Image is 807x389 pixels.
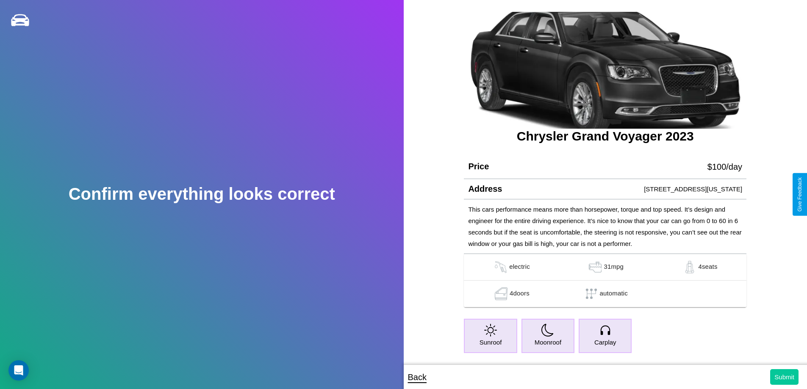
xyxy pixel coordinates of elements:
p: 4 doors [510,287,530,300]
h2: Confirm everything looks correct [69,185,335,204]
p: 31 mpg [604,261,624,273]
img: gas [493,287,510,300]
img: gas [587,261,604,273]
p: 4 seats [698,261,717,273]
p: Moonroof [535,337,561,348]
img: gas [681,261,698,273]
h3: Chrysler Grand Voyager 2023 [464,129,746,143]
p: automatic [600,287,628,300]
p: $ 100 /day [707,159,742,174]
div: Give Feedback [797,177,803,212]
p: Carplay [594,337,616,348]
div: Open Intercom Messenger [8,360,29,381]
p: This cars performance means more than horsepower, torque and top speed. It’s design and engineer ... [468,204,742,249]
p: Sunroof [480,337,502,348]
p: [STREET_ADDRESS][US_STATE] [644,183,742,195]
img: gas [492,261,509,273]
h4: Address [468,184,502,194]
h4: Price [468,162,489,171]
button: Submit [770,369,799,385]
p: electric [509,261,530,273]
p: Back [408,370,427,385]
table: simple table [464,254,746,307]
